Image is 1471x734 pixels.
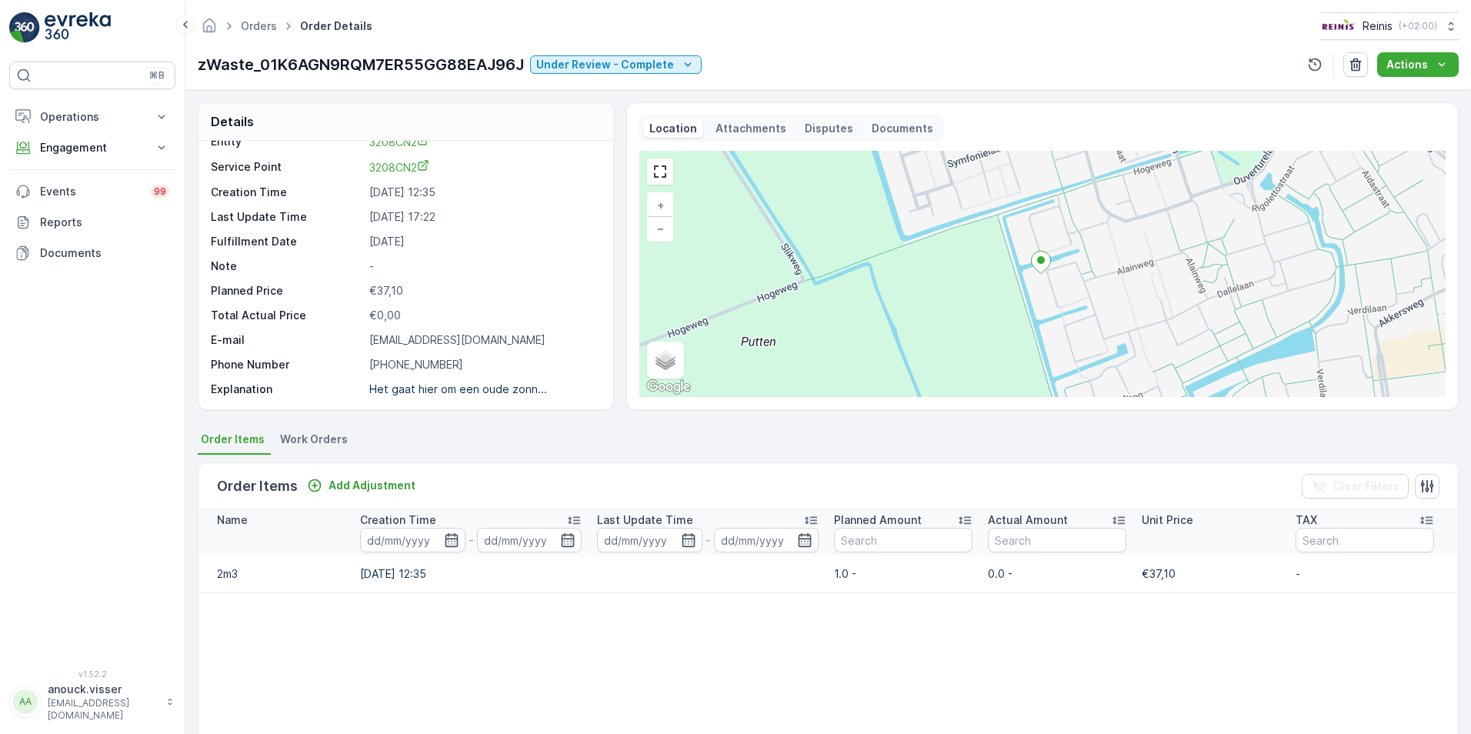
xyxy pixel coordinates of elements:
a: Events99 [9,176,175,207]
span: €37,10 [369,284,403,297]
p: Planned Amount [834,512,922,528]
p: TAX [1296,512,1317,528]
p: Engagement [40,140,145,155]
p: 0.0 - [988,566,1126,582]
p: Actions [1386,57,1428,72]
span: 3208CN2 [369,135,429,148]
p: Explanation [211,382,363,397]
input: Search [1296,528,1434,552]
p: Entity [211,134,363,150]
span: Order Details [297,18,375,34]
p: Name [217,512,248,528]
button: Reinis(+02:00) [1320,12,1459,40]
p: ⌘B [149,69,165,82]
p: Last Update Time [597,512,693,528]
button: Engagement [9,132,175,163]
span: 3208CN2 [369,161,429,174]
p: Clear Filters [1333,479,1399,494]
td: [DATE] 12:35 [352,556,589,592]
input: dd/mm/yyyy [714,528,819,552]
td: - [1288,556,1442,592]
input: Search [988,528,1126,552]
p: Fulfillment Date [211,234,363,249]
span: + [657,199,664,212]
p: Attachments [715,121,786,136]
input: Search [834,528,972,552]
p: Reports [40,215,169,230]
span: €37,10 [1142,567,1176,580]
p: Operations [40,109,145,125]
a: Reports [9,207,175,238]
p: 99 [154,185,166,198]
a: Documents [9,238,175,269]
p: [PHONE_NUMBER] [369,357,597,372]
p: Location [649,121,697,136]
a: 3208CN2 [369,134,597,150]
input: dd/mm/yyyy [477,528,582,552]
a: Zoom Out [649,217,672,240]
button: Clear Filters [1302,474,1409,499]
a: Layers [649,343,682,377]
span: v 1.52.2 [9,669,175,679]
p: - [469,531,474,549]
img: Reinis-Logo-Vrijstaand_Tekengebied-1-copy2_aBO4n7j.png [1320,18,1356,35]
p: Order Items [217,475,298,497]
p: [DATE] 17:22 [369,209,597,225]
span: − [657,222,665,235]
a: 3208CN2 [369,159,597,175]
p: Planned Price [211,283,283,299]
p: anouck.visser [48,682,158,697]
p: Events [40,184,142,199]
p: Under Review - Complete [536,57,674,72]
span: €0,00 [369,309,401,322]
p: Note [211,259,363,274]
img: logo_light-DOdMpM7g.png [45,12,111,43]
p: zWaste_01K6AGN9RQM7ER55GG88EAJ96J [198,53,524,76]
a: Homepage [201,23,218,36]
p: Disputes [805,121,853,136]
p: Actual Amount [988,512,1068,528]
p: [EMAIL_ADDRESS][DOMAIN_NAME] [48,697,158,722]
p: E-mail [211,332,363,348]
button: Actions [1377,52,1459,77]
button: Add Adjustment [301,476,422,495]
input: dd/mm/yyyy [360,528,465,552]
p: Unit Price [1142,512,1193,528]
p: Reinis [1363,18,1393,34]
a: Zoom In [649,194,672,217]
span: Order Items [201,432,265,447]
button: Operations [9,102,175,132]
p: [DATE] [369,234,597,249]
p: Details [211,112,254,131]
p: 1.0 - [834,566,972,582]
p: Service Point [211,159,363,175]
p: Last Update Time [211,209,363,225]
img: logo [9,12,40,43]
p: [EMAIL_ADDRESS][DOMAIN_NAME] [369,332,597,348]
p: Phone Number [211,357,363,372]
div: AA [13,689,38,714]
p: Creation Time [360,512,436,528]
p: Documents [40,245,169,261]
button: Under Review - Complete [530,55,702,74]
p: Het gaat hier om een oude zonn... [369,382,547,395]
button: AAanouck.visser[EMAIL_ADDRESS][DOMAIN_NAME] [9,682,175,722]
td: 2m3 [198,556,352,592]
a: Orders [241,19,277,32]
img: Google [643,377,694,397]
input: dd/mm/yyyy [597,528,702,552]
p: - [369,259,597,274]
span: Work Orders [280,432,348,447]
p: Total Actual Price [211,308,306,323]
p: ( +02:00 ) [1399,20,1437,32]
p: Add Adjustment [329,478,415,493]
a: View Fullscreen [649,160,672,183]
p: - [705,531,711,549]
p: Creation Time [211,185,363,200]
p: Documents [872,121,933,136]
p: [DATE] 12:35 [369,185,597,200]
a: Open this area in Google Maps (opens a new window) [643,377,694,397]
